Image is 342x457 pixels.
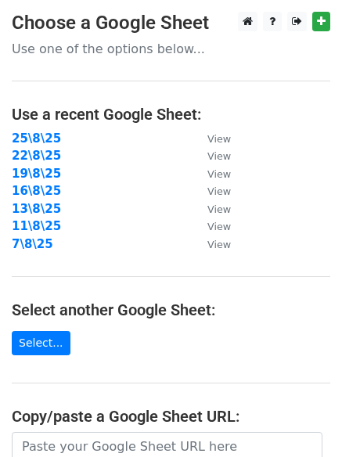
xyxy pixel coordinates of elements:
[207,203,231,215] small: View
[12,237,53,251] a: 7\8\25
[207,239,231,250] small: View
[12,300,330,319] h4: Select another Google Sheet:
[12,407,330,426] h4: Copy/paste a Google Sheet URL:
[192,219,231,233] a: View
[192,149,231,163] a: View
[12,219,61,233] a: 11\8\25
[12,331,70,355] a: Select...
[207,185,231,197] small: View
[192,202,231,216] a: View
[12,41,330,57] p: Use one of the options below...
[12,167,61,181] a: 19\8\25
[207,168,231,180] small: View
[192,237,231,251] a: View
[12,184,61,198] a: 16\8\25
[12,12,330,34] h3: Choose a Google Sheet
[12,202,61,216] a: 13\8\25
[192,184,231,198] a: View
[12,149,61,163] a: 22\8\25
[12,105,330,124] h4: Use a recent Google Sheet:
[207,133,231,145] small: View
[192,131,231,146] a: View
[192,167,231,181] a: View
[12,131,61,146] a: 25\8\25
[207,221,231,232] small: View
[207,150,231,162] small: View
